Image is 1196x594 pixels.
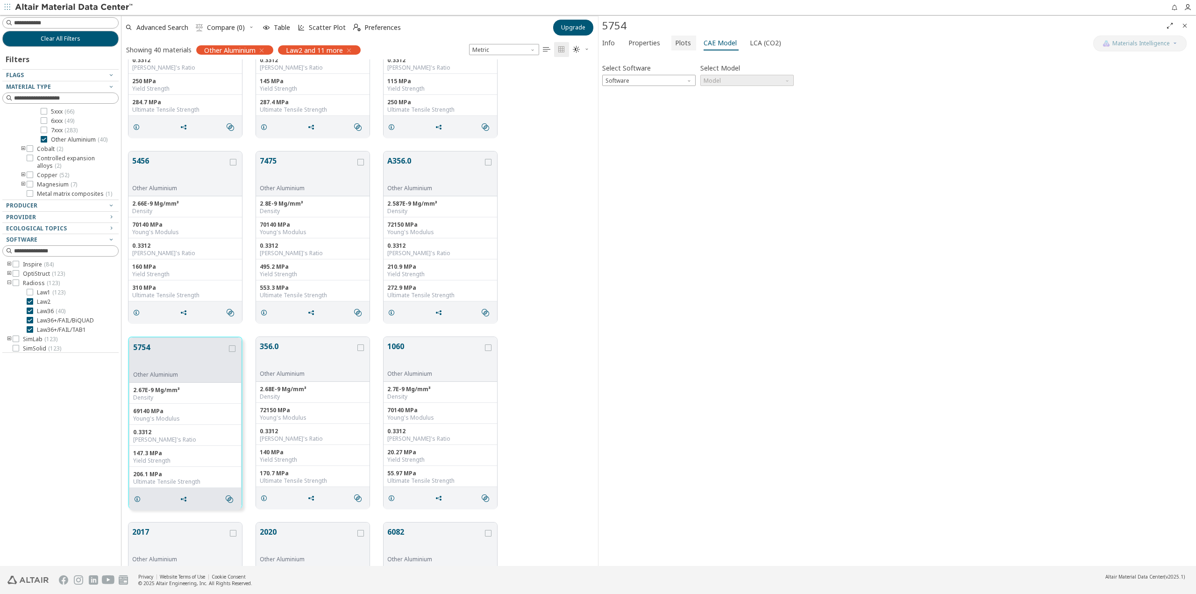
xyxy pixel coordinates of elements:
div: Other Aluminium [387,370,483,378]
div: [PERSON_NAME]'s Ratio [260,435,366,443]
button: Share [431,489,450,508]
div: Yield Strength [132,85,238,93]
div: 0.3312 [387,428,493,435]
span: Law2 [37,298,50,306]
div: 70140 MPa [260,221,366,229]
span: Metal matrix composites [37,190,112,198]
span: SimLab [23,336,57,343]
button: 5754 [133,342,227,371]
button: Details [256,303,276,322]
button: Similar search [477,303,497,322]
div: Yield Strength [260,456,366,464]
div: Other Aluminium [387,556,483,563]
button: Similar search [350,303,370,322]
div: [PERSON_NAME]'s Ratio [387,64,493,72]
div: Young's Modulus [133,415,237,422]
span: ( 84 ) [44,260,54,268]
div: 2.68E-9 Mg/mm³ [260,386,366,393]
div: 553.3 MPa [260,284,366,292]
i:  [227,123,234,131]
div: Ultimate Tensile Strength [387,477,493,485]
div: Ultimate Tensile Strength [387,106,493,114]
span: Producer [6,201,37,209]
span: Controlled expansion alloys [37,155,115,170]
button: Similar search [477,118,497,136]
div: Young's Modulus [387,414,493,422]
button: Close [1177,18,1192,33]
span: Cobalt [37,145,63,153]
div: Ultimate Tensile Strength [133,478,237,486]
a: Privacy [138,573,153,580]
button: Details [384,118,403,136]
button: 2020 [260,526,356,556]
button: Ecological Topics [2,223,119,234]
span: ( 123 ) [44,335,57,343]
div: 170.7 MPa [260,470,366,477]
div: 287.4 MPa [260,99,366,106]
div: [PERSON_NAME]'s Ratio [132,250,238,257]
div: Yield Strength [387,85,493,93]
i:  [558,46,565,53]
div: Yield Strength [260,85,366,93]
div: Yield Strength [260,271,366,278]
span: Preferences [364,24,401,31]
button: Full Screen [1162,18,1177,33]
div: 70140 MPa [132,221,238,229]
span: ( 52 ) [59,171,69,179]
i: toogle group [20,145,27,153]
div: 2.66E-9 Mg/mm³ [132,200,238,208]
button: Tile View [554,42,569,57]
i:  [482,123,489,131]
div: Ultimate Tensile Strength [387,292,493,299]
span: ( 283 ) [64,126,78,134]
div: 0.3312 [132,57,238,64]
span: OptiStruct [23,270,65,278]
button: 6082 [387,526,483,556]
i: toogle group [6,261,13,268]
span: Info [602,36,615,50]
div: Other Aluminium [260,185,356,192]
button: Share [431,303,450,322]
span: Metric [469,44,539,55]
span: CAE Model [704,36,737,50]
button: Similar search [222,303,242,322]
button: AI CopilotMaterials Intelligence [1093,36,1187,51]
span: Radioss [23,279,60,287]
div: Software [602,75,696,86]
div: Ultimate Tensile Strength [132,292,238,299]
span: Software [6,236,37,243]
span: ( 66 ) [64,107,74,115]
div: Filters [2,47,34,69]
button: Flags [2,70,119,81]
button: Table View [539,42,554,57]
div: Showing 40 materials [126,45,192,54]
button: Theme [569,42,593,57]
span: 5xxx [51,108,74,115]
button: A356.0 [387,155,483,185]
div: 0.3312 [260,242,366,250]
div: 250 MPa [387,99,493,106]
div: 2.587E-9 Mg/mm³ [387,200,493,208]
div: [PERSON_NAME]'s Ratio [260,64,366,72]
i:  [196,24,203,31]
span: Other Aluminium [51,136,107,143]
button: Details [384,489,403,508]
div: Young's Modulus [387,229,493,236]
div: [PERSON_NAME]'s Ratio [133,436,237,444]
button: Share [431,118,450,136]
div: Density [387,208,493,215]
button: 7475 [260,155,356,185]
div: Yield Strength [387,456,493,464]
button: Details [256,489,276,508]
span: Compare (0) [207,24,245,31]
span: Materials Intelligence [1112,40,1170,47]
div: Ultimate Tensile Strength [260,292,366,299]
div: Density [133,394,237,401]
button: Producer [2,200,119,211]
span: Flags [6,71,24,79]
i: toogle group [6,279,13,287]
div: 272.9 MPa [387,284,493,292]
span: ( 123 ) [52,270,65,278]
div: Young's Modulus [132,229,238,236]
span: Advanced Search [136,24,188,31]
